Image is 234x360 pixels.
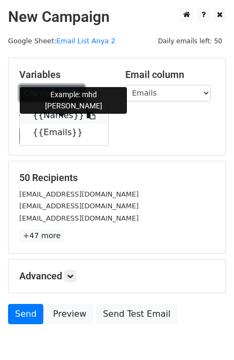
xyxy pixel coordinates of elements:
iframe: Chat Widget [180,309,234,360]
h5: 50 Recipients [19,172,215,184]
div: Example: mhd [PERSON_NAME] [20,87,127,114]
h5: Variables [19,69,109,81]
a: Daily emails left: 50 [154,37,226,45]
small: [EMAIL_ADDRESS][DOMAIN_NAME] [19,214,139,222]
a: Copy/paste... [19,85,85,101]
a: Send Test Email [96,304,177,324]
a: Send [8,304,43,324]
h5: Advanced [19,270,215,282]
a: {{Emails}} [20,124,108,141]
a: +47 more [19,229,64,242]
h2: New Campaign [8,8,226,26]
a: Preview [46,304,93,324]
small: Google Sheet: [8,37,115,45]
a: Email List Anya 2 [56,37,115,45]
small: [EMAIL_ADDRESS][DOMAIN_NAME] [19,190,139,198]
h5: Email column [125,69,215,81]
span: Daily emails left: 50 [154,35,226,47]
small: [EMAIL_ADDRESS][DOMAIN_NAME] [19,202,139,210]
